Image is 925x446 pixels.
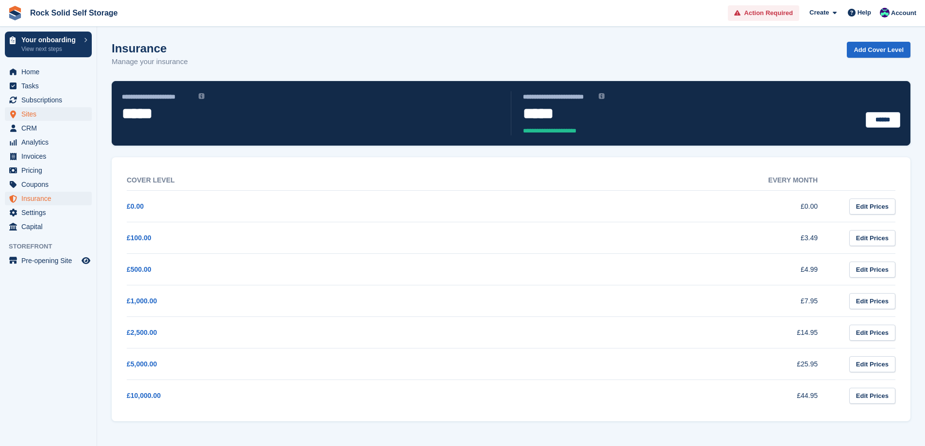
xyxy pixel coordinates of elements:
a: menu [5,149,92,163]
a: menu [5,178,92,191]
a: £500.00 [127,265,151,273]
span: Analytics [21,135,80,149]
span: Create [809,8,829,17]
td: £7.95 [482,285,838,317]
a: Edit Prices [849,262,895,278]
a: Rock Solid Self Storage [26,5,121,21]
img: Steven Quinn [880,8,890,17]
span: Pre-opening Site [21,254,80,267]
span: Insurance [21,192,80,205]
a: menu [5,254,92,267]
span: Settings [21,206,80,219]
span: Sites [21,107,80,121]
a: Edit Prices [849,325,895,341]
a: £2,500.00 [127,329,157,336]
td: £4.99 [482,254,838,285]
td: £0.00 [482,191,838,222]
span: Capital [21,220,80,233]
a: £100.00 [127,234,151,242]
td: £44.95 [482,380,838,412]
img: icon-info-grey-7440780725fd019a000dd9b08b2336e03edf1995a4989e88bcd33f0948082b44.svg [199,93,204,99]
th: Cover Level [127,170,482,191]
span: CRM [21,121,80,135]
span: Action Required [744,8,793,18]
td: £3.49 [482,222,838,254]
a: menu [5,164,92,177]
a: menu [5,107,92,121]
a: Your onboarding View next steps [5,32,92,57]
a: menu [5,121,92,135]
span: Tasks [21,79,80,93]
a: menu [5,192,92,205]
span: Pricing [21,164,80,177]
p: Manage your insurance [112,56,188,67]
a: menu [5,93,92,107]
a: Add Cover Level [847,42,910,58]
span: Help [858,8,871,17]
a: Edit Prices [849,388,895,404]
a: Edit Prices [849,230,895,246]
a: Edit Prices [849,198,895,215]
img: icon-info-grey-7440780725fd019a000dd9b08b2336e03edf1995a4989e88bcd33f0948082b44.svg [599,93,605,99]
a: Action Required [728,5,799,21]
a: menu [5,206,92,219]
a: £5,000.00 [127,360,157,368]
a: £0.00 [127,202,144,210]
a: £1,000.00 [127,297,157,305]
p: Your onboarding [21,36,79,43]
span: Storefront [9,242,97,251]
span: Account [891,8,916,18]
a: menu [5,220,92,233]
span: Invoices [21,149,80,163]
td: £25.95 [482,348,838,380]
td: £14.95 [482,317,838,348]
a: menu [5,79,92,93]
a: £10,000.00 [127,392,161,399]
a: Edit Prices [849,356,895,372]
a: Preview store [80,255,92,266]
a: menu [5,65,92,79]
a: Edit Prices [849,293,895,309]
h1: Insurance [112,42,188,55]
p: View next steps [21,45,79,53]
img: stora-icon-8386f47178a22dfd0bd8f6a31ec36ba5ce8667c1dd55bd0f319d3a0aa187defe.svg [8,6,22,20]
span: Home [21,65,80,79]
span: Subscriptions [21,93,80,107]
a: menu [5,135,92,149]
span: Coupons [21,178,80,191]
th: Every month [482,170,838,191]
